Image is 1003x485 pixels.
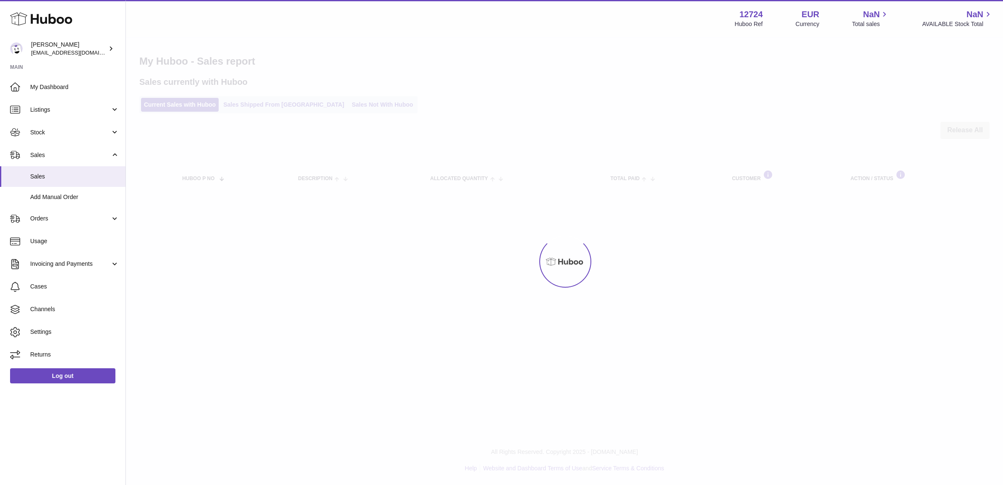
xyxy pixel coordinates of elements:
[735,20,763,28] div: Huboo Ref
[30,151,110,159] span: Sales
[802,9,819,20] strong: EUR
[30,351,119,359] span: Returns
[966,9,983,20] span: NaN
[30,193,119,201] span: Add Manual Order
[922,9,993,28] a: NaN AVAILABLE Stock Total
[30,83,119,91] span: My Dashboard
[30,128,110,136] span: Stock
[30,106,110,114] span: Listings
[31,41,107,57] div: [PERSON_NAME]
[30,173,119,181] span: Sales
[10,368,115,383] a: Log out
[30,237,119,245] span: Usage
[30,260,110,268] span: Invoicing and Payments
[31,49,123,56] span: [EMAIL_ADDRESS][DOMAIN_NAME]
[30,283,119,291] span: Cases
[30,215,110,223] span: Orders
[852,20,889,28] span: Total sales
[739,9,763,20] strong: 12724
[30,328,119,336] span: Settings
[863,9,880,20] span: NaN
[30,305,119,313] span: Channels
[922,20,993,28] span: AVAILABLE Stock Total
[796,20,820,28] div: Currency
[10,42,23,55] img: internalAdmin-12724@internal.huboo.com
[852,9,889,28] a: NaN Total sales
